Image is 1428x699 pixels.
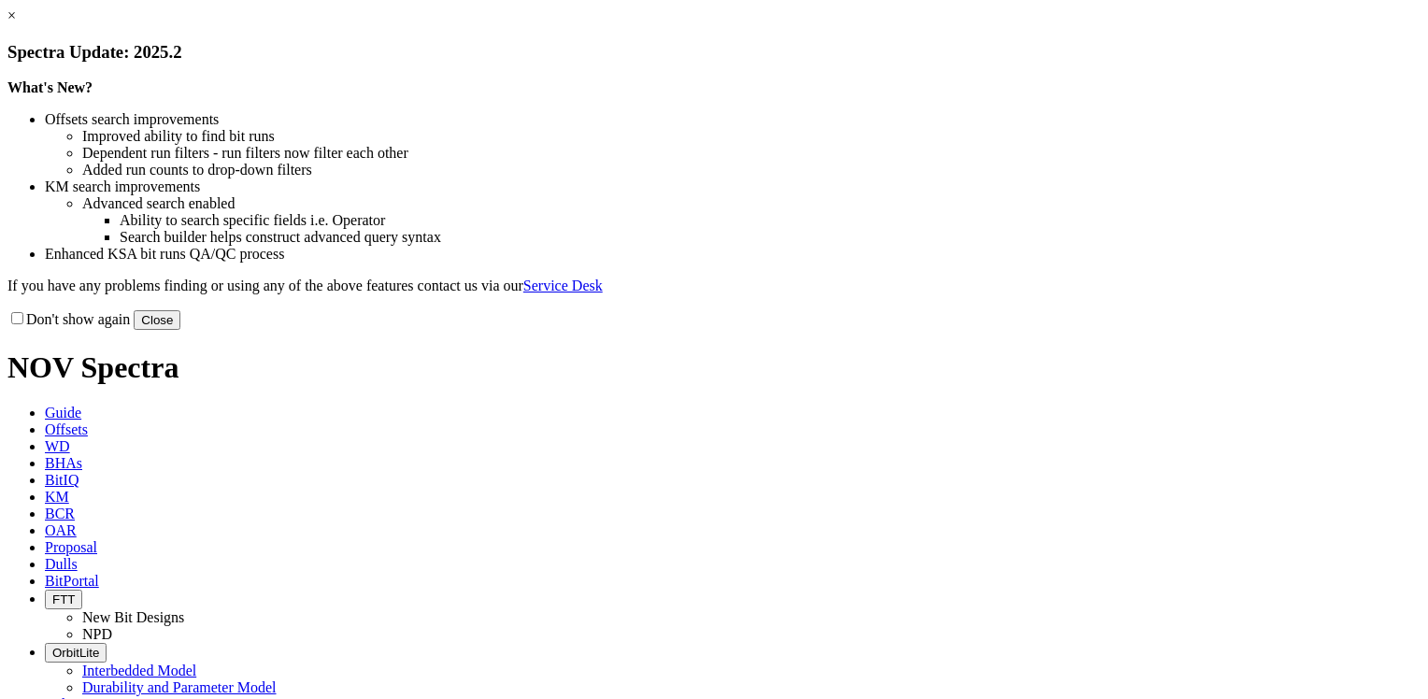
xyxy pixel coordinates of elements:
[52,592,75,606] span: FTT
[120,212,1421,229] li: Ability to search specific fields i.e. Operator
[45,421,88,437] span: Offsets
[82,663,196,678] a: Interbedded Model
[45,506,75,521] span: BCR
[45,472,79,488] span: BitIQ
[45,178,1421,195] li: KM search improvements
[82,128,1421,145] li: Improved ability to find bit runs
[82,195,1421,212] li: Advanced search enabled
[45,455,82,471] span: BHAs
[45,405,81,421] span: Guide
[52,646,99,660] span: OrbitLite
[45,556,78,572] span: Dulls
[7,7,16,23] a: ×
[134,310,180,330] button: Close
[7,350,1421,385] h1: NOV Spectra
[7,42,1421,63] h3: Spectra Update: 2025.2
[82,626,112,642] a: NPD
[82,609,184,625] a: New Bit Designs
[45,573,99,589] span: BitPortal
[523,278,603,293] a: Service Desk
[45,246,1421,263] li: Enhanced KSA bit runs QA/QC process
[11,312,23,324] input: Don't show again
[82,162,1421,178] li: Added run counts to drop-down filters
[7,79,93,95] strong: What's New?
[45,489,69,505] span: KM
[45,539,97,555] span: Proposal
[45,438,70,454] span: WD
[7,278,1421,294] p: If you have any problems finding or using any of the above features contact us via our
[82,145,1421,162] li: Dependent run filters - run filters now filter each other
[7,311,130,327] label: Don't show again
[45,111,1421,128] li: Offsets search improvements
[45,522,77,538] span: OAR
[82,679,277,695] a: Durability and Parameter Model
[120,229,1421,246] li: Search builder helps construct advanced query syntax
